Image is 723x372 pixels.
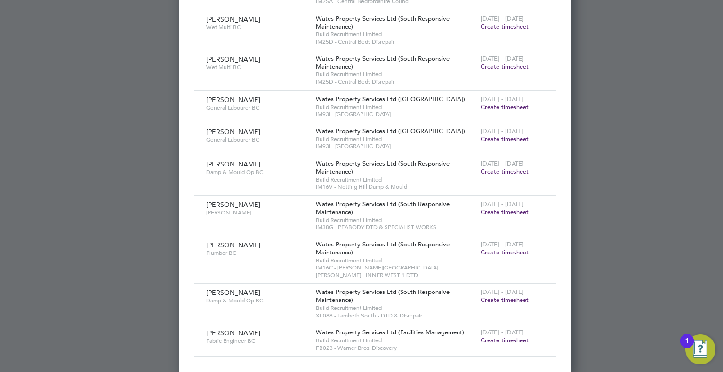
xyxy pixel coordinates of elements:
[316,337,476,344] span: Build Recruitment Limited
[206,249,309,257] span: Plumber BC
[481,15,524,23] span: [DATE] - [DATE]
[316,135,476,143] span: Build Recruitment Limited
[481,95,524,103] span: [DATE] - [DATE]
[206,160,260,168] span: [PERSON_NAME]
[481,240,524,248] span: [DATE] - [DATE]
[316,257,476,264] span: Build Recruitment Limited
[316,328,464,336] span: Wates Property Services Ltd (Facilities Management)
[206,288,260,297] span: [PERSON_NAME]
[316,111,476,118] span: IM93I - [GEOGRAPHIC_DATA]
[206,127,260,136] span: [PERSON_NAME]
[481,127,524,135] span: [DATE] - [DATE]
[316,240,450,256] span: Wates Property Services Ltd (South Responsive Maintenance)
[481,328,524,336] span: [DATE] - [DATE]
[316,216,476,224] span: Build Recruitment Limited
[481,103,529,111] span: Create timesheet
[316,176,476,183] span: Build Recruitment Limited
[481,63,529,71] span: Create timesheet
[206,104,309,111] span: General Labourer BC
[481,135,529,143] span: Create timesheet
[316,15,450,31] span: Wates Property Services Ltd (South Responsive Maintenance)
[316,304,476,312] span: Build Recruitment Limited
[316,159,450,175] span: Wates Property Services Ltd (South Responsive Maintenance)
[316,55,450,71] span: Wates Property Services Ltd (South Responsive Maintenance)
[206,168,309,176] span: Damp & Mould Op BC
[206,297,309,304] span: Damp & Mould Op BC
[481,248,529,256] span: Create timesheet
[316,312,476,319] span: XF088 - Lambeth South - DTD & Disrepair
[316,183,476,190] span: IM16V - Notting Hill Damp & Mould
[316,78,476,86] span: IM25D - Central Beds Disrepair
[316,142,476,150] span: IM93I - [GEOGRAPHIC_DATA]
[481,200,524,208] span: [DATE] - [DATE]
[481,336,529,344] span: Create timesheet
[481,159,524,167] span: [DATE] - [DATE]
[481,288,524,296] span: [DATE] - [DATE]
[481,208,529,216] span: Create timesheet
[316,31,476,38] span: Build Recruitment Limited
[316,200,450,216] span: Wates Property Services Ltd (South Responsive Maintenance)
[316,264,476,278] span: IM16C - [PERSON_NAME][GEOGRAPHIC_DATA][PERSON_NAME] - INNER WEST 1 DTD
[316,127,465,135] span: Wates Property Services Ltd ([GEOGRAPHIC_DATA])
[316,38,476,46] span: IM25D - Central Beds Disrepair
[316,223,476,231] span: IM38G - PEABODY DTD & SPECIALIST WORKS
[206,55,260,63] span: [PERSON_NAME]
[316,288,450,304] span: Wates Property Services Ltd (South Responsive Maintenance)
[206,329,260,337] span: [PERSON_NAME]
[206,95,260,104] span: [PERSON_NAME]
[481,23,529,31] span: Create timesheet
[685,341,689,353] div: 1
[316,71,476,78] span: Build Recruitment Limited
[481,296,529,304] span: Create timesheet
[206,209,309,216] span: [PERSON_NAME]
[206,63,309,71] span: Wet Multi BC
[206,241,260,249] span: [PERSON_NAME]
[316,95,465,103] span: Wates Property Services Ltd ([GEOGRAPHIC_DATA])
[316,103,476,111] span: Build Recruitment Limited
[206,200,260,209] span: [PERSON_NAME]
[685,334,715,364] button: Open Resource Center, 1 new notification
[481,55,524,63] span: [DATE] - [DATE]
[481,167,529,175] span: Create timesheet
[316,344,476,352] span: FB023 - Warner Bros. Discovery
[206,15,260,24] span: [PERSON_NAME]
[206,24,309,31] span: Wet Multi BC
[206,337,309,345] span: Fabric Engineer BC
[206,136,309,143] span: General Labourer BC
